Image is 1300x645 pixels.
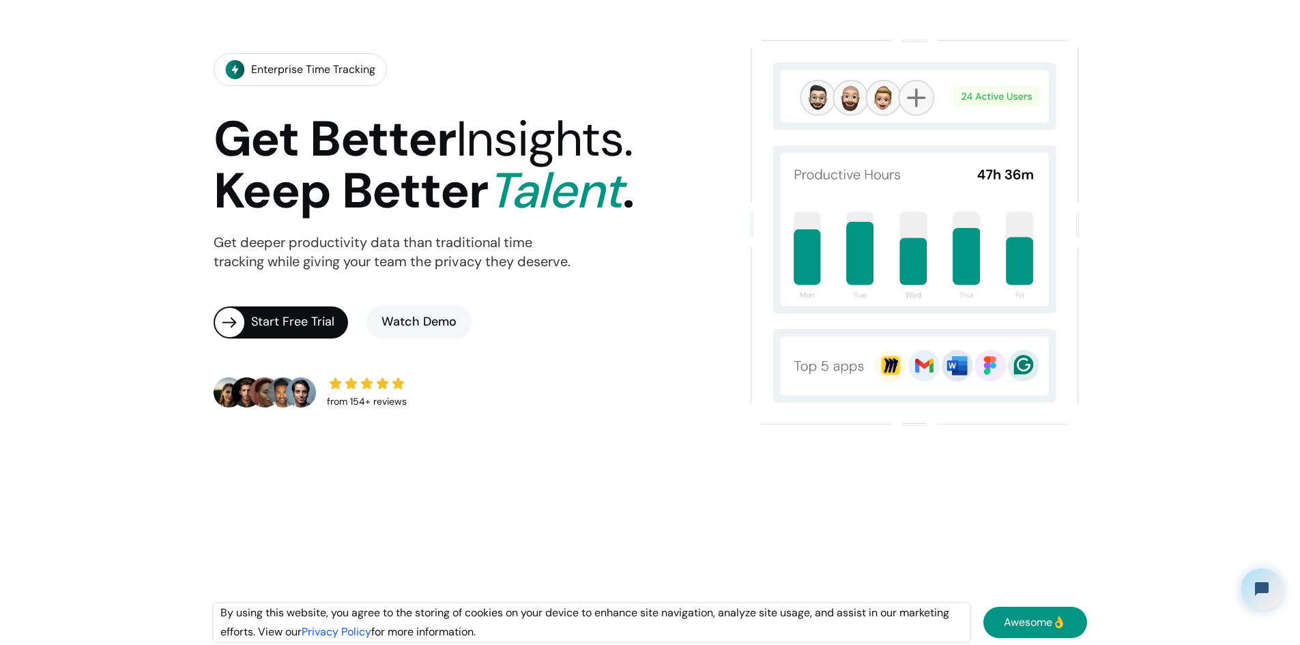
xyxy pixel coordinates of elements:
[214,306,348,339] a: Start Free Trial
[1230,557,1294,621] iframe: Tidio Chat
[983,607,1087,638] a: Awesome👌
[214,603,970,642] div: By using this website, you agree to the storing of cookies on your device to enhance site navigat...
[366,305,472,339] a: Watch Demo
[214,233,570,272] p: Get deeper productivity data than traditional time tracking while giving your team the privacy th...
[251,313,348,332] div: Start Free Trial
[327,392,407,412] div: from 154+ reviews
[487,159,622,223] span: Talent
[214,113,634,218] h1: Get Better Keep Better .
[251,60,375,79] div: Enterprise Time Tracking
[302,625,371,639] a: Privacy Policy
[456,107,633,171] span: Insights.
